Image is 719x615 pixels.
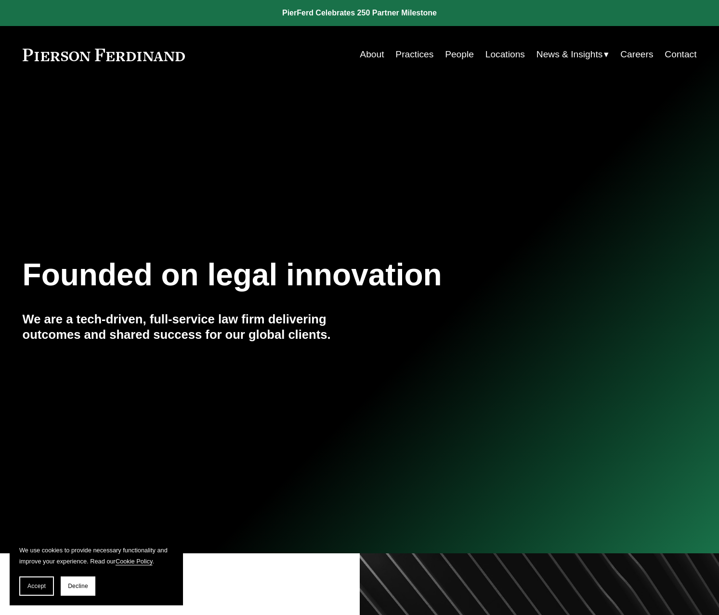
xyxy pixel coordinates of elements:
span: Decline [68,583,88,589]
h1: Founded on legal innovation [23,257,585,293]
span: Accept [27,583,46,589]
a: About [360,45,384,64]
p: We use cookies to provide necessary functionality and improve your experience. Read our . [19,545,173,567]
a: People [445,45,474,64]
a: Contact [665,45,696,64]
span: News & Insights [536,46,603,63]
button: Decline [61,576,95,596]
h4: We are a tech-driven, full-service law firm delivering outcomes and shared success for our global... [23,311,360,343]
a: Careers [620,45,653,64]
section: Cookie banner [10,535,183,605]
a: Practices [395,45,433,64]
a: folder dropdown [536,45,609,64]
button: Accept [19,576,54,596]
a: Locations [485,45,525,64]
a: Cookie Policy [116,558,153,565]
